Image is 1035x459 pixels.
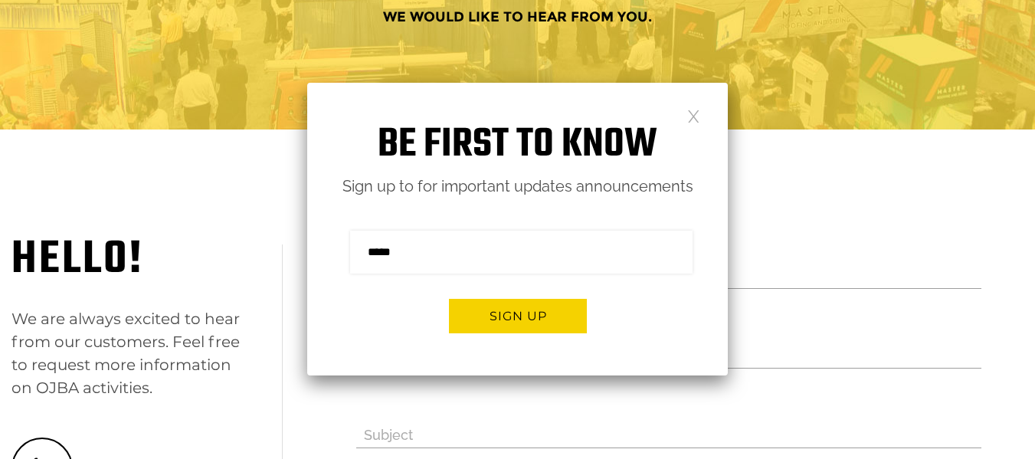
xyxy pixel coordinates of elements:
[11,8,1024,26] h3: WE WOULD LIKE TO HEAR FROM YOU.
[11,307,247,399] p: We are always excited to hear from our customers. Feel free to request more information on OJBA a...
[307,173,728,200] p: Sign up to for important updates announcements
[687,109,700,122] a: Close
[449,299,587,333] button: Sign up
[11,244,147,277] h3: Hello!
[364,421,413,448] label: Subject
[307,121,728,169] h1: Be first to know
